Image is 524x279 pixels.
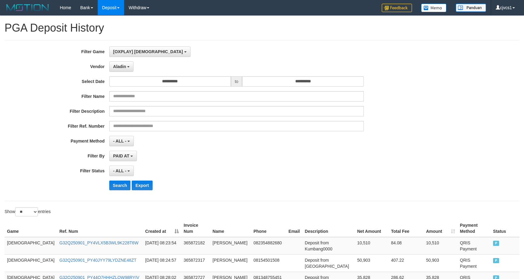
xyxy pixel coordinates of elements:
[5,22,519,34] h1: PGA Deposit History
[109,46,191,57] button: [OXPLAY] [DEMOGRAPHIC_DATA]
[143,254,181,272] td: [DATE] 08:24:57
[113,168,127,173] span: - ALL -
[109,151,137,161] button: PAID AT
[181,254,210,272] td: 365872317
[143,220,181,237] th: Created at: activate to sort column descending
[389,254,424,272] td: 407.22
[109,136,134,146] button: - ALL -
[458,220,491,237] th: Payment Method
[5,3,51,12] img: MOTION_logo.png
[355,220,389,237] th: Net Amount
[421,4,447,12] img: Button%20Memo.svg
[57,220,143,237] th: Ref. Num
[355,254,389,272] td: 50,903
[493,258,499,263] span: PAID
[109,61,134,72] button: Aladin
[181,220,210,237] th: Invoice Num
[109,166,134,176] button: - ALL -
[251,220,286,237] th: Phone
[458,237,491,255] td: QRIS Payment
[113,64,126,69] span: Aladin
[143,237,181,255] td: [DATE] 08:23:54
[109,181,131,190] button: Search
[5,220,57,237] th: Game
[303,237,355,255] td: Deposit from Kumbang0000
[458,254,491,272] td: QRIS Payment
[389,220,424,237] th: Total Fee
[210,237,251,255] td: [PERSON_NAME]
[424,254,458,272] td: 50,903
[113,49,183,54] span: [OXPLAY] [DEMOGRAPHIC_DATA]
[303,254,355,272] td: Deposit from [GEOGRAPHIC_DATA]
[15,207,38,216] select: Showentries
[210,254,251,272] td: [PERSON_NAME]
[424,220,458,237] th: Amount: activate to sort column ascending
[303,220,355,237] th: Description
[493,241,499,246] span: PAID
[424,237,458,255] td: 10,510
[5,237,57,255] td: [DEMOGRAPHIC_DATA]
[382,4,412,12] img: Feedback.jpg
[251,237,286,255] td: 082354882680
[113,139,127,143] span: - ALL -
[181,237,210,255] td: 365872182
[231,76,242,87] span: to
[491,220,519,237] th: Status
[456,4,486,12] img: panduan.png
[5,207,51,216] label: Show entries
[113,153,129,158] span: PAID AT
[210,220,251,237] th: Name
[286,220,303,237] th: Email
[355,237,389,255] td: 10,510
[251,254,286,272] td: 08154501508
[59,258,137,263] a: G32Q250901_PY40JYY79LYDZNE48ZT
[59,240,139,245] a: G32Q250901_PY4VLX5B3WL9K228T6W
[389,237,424,255] td: 84.08
[132,181,152,190] button: Export
[5,254,57,272] td: [DEMOGRAPHIC_DATA]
